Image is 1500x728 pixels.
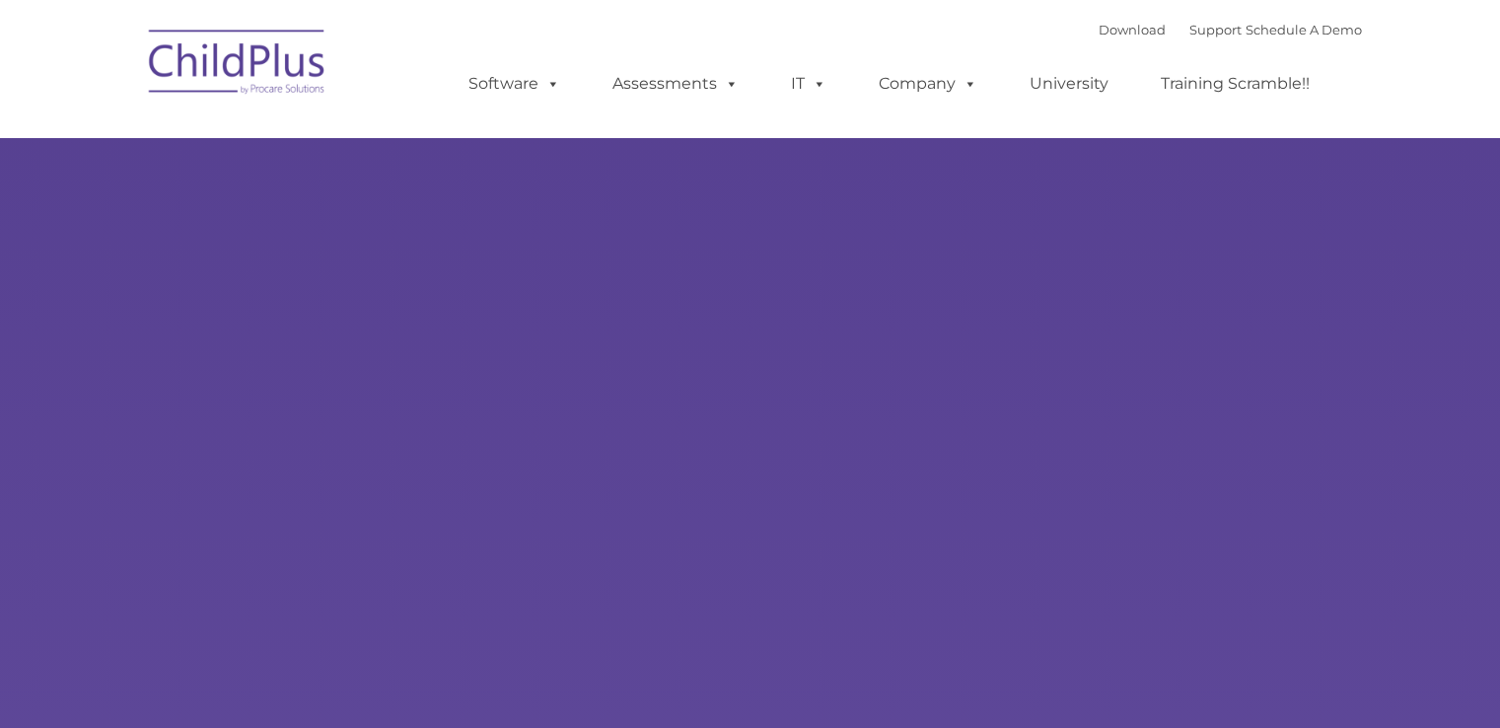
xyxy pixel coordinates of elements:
a: University [1010,64,1128,104]
a: IT [771,64,846,104]
a: Training Scramble!! [1141,64,1329,104]
a: Assessments [593,64,758,104]
img: ChildPlus by Procare Solutions [139,16,336,114]
a: Software [449,64,580,104]
a: Schedule A Demo [1246,22,1362,37]
a: Support [1189,22,1242,37]
font: | [1099,22,1362,37]
a: Download [1099,22,1166,37]
a: Company [859,64,997,104]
